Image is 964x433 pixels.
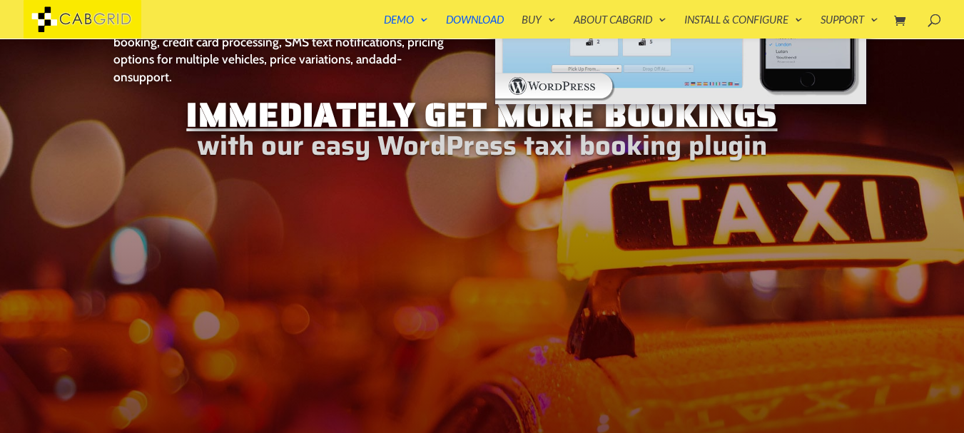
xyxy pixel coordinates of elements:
a: add-on [113,51,402,83]
a: About CabGrid [574,14,666,39]
a: Demo [384,14,428,39]
a: Buy [522,14,556,39]
a: Download [446,14,504,39]
a: Support [821,14,878,39]
a: CabGrid Taxi Plugin [24,10,141,25]
a: WordPress taxi booking plugin Intro Video [494,94,868,108]
a: Install & Configure [684,14,803,39]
